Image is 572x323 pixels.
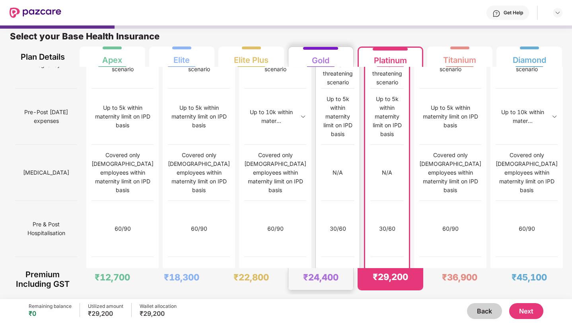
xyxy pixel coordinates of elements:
[512,272,547,283] div: ₹45,100
[300,113,306,120] img: svg+xml;base64,PHN2ZyBpZD0iRHJvcGRvd24tMzJ4MzIiIHhtbG5zPSJodHRwOi8vd3d3LnczLm9yZy8yMDAwL3N2ZyIgd2...
[29,309,72,317] div: ₹0
[496,151,558,195] div: Covered only [DEMOGRAPHIC_DATA] employees within maternity limit on IPD basis
[173,49,190,65] div: Elite
[140,309,177,317] div: ₹29,200
[492,10,500,18] img: svg+xml;base64,PHN2ZyBpZD0iSGVscC0zMngzMiIgeG1sbnM9Imh0dHA6Ly93d3cudzMub3JnLzIwMDAvc3ZnIiB3aWR0aD...
[509,303,543,319] button: Next
[10,31,562,47] div: Select your Base Health Insurance
[333,168,343,177] div: N/A
[191,224,207,233] div: 60/90
[15,217,77,241] span: Pre & Post Hospitalisation
[443,49,476,65] div: Titanium
[91,103,154,130] div: Up to 5k within maternity limit on IPD basis
[373,271,408,282] div: ₹29,200
[234,49,268,65] div: Elite Plus
[233,272,269,283] div: ₹22,800
[382,168,392,177] div: N/A
[370,95,404,138] div: Up to 5k within maternity limit on IPD basis
[554,10,561,16] img: svg+xml;base64,PHN2ZyBpZD0iRHJvcGRvd24tMzJ4MzIiIHhtbG5zPSJodHRwOi8vd3d3LnczLm9yZy8yMDAwL3N2ZyIgd2...
[267,224,284,233] div: 60/90
[115,224,131,233] div: 60/90
[15,105,77,128] span: Pre-Post [DATE] expenses
[504,10,523,16] div: Get Help
[10,8,61,18] img: New Pazcare Logo
[303,272,339,283] div: ₹24,400
[91,151,154,195] div: Covered only [DEMOGRAPHIC_DATA] employees within maternity limit on IPD basis
[374,49,407,65] div: Platinum
[15,268,70,290] div: Premium Including GST
[244,108,298,125] div: Up to 10k within mater...
[519,224,535,233] div: 60/90
[496,108,549,125] div: Up to 10k within mater...
[140,303,177,309] div: Wallet allocation
[467,303,502,319] button: Back
[88,303,123,309] div: Utilized amount
[168,103,230,130] div: Up to 5k within maternity limit on IPD basis
[379,224,395,233] div: 30/60
[88,309,123,317] div: ₹29,200
[551,113,558,120] img: svg+xml;base64,PHN2ZyBpZD0iRHJvcGRvd24tMzJ4MzIiIHhtbG5zPSJodHRwOi8vd3d3LnczLm9yZy8yMDAwL3N2ZyIgd2...
[15,47,70,67] div: Plan Details
[29,303,72,309] div: Remaining balance
[321,95,354,138] div: Up to 5k within maternity limit on IPD basis
[102,49,122,65] div: Apex
[513,49,546,65] div: Diamond
[419,151,481,195] div: Covered only [DEMOGRAPHIC_DATA] employees within maternity limit on IPD basis
[23,165,69,180] span: [MEDICAL_DATA]
[312,49,329,65] div: Gold
[95,272,130,283] div: ₹12,700
[442,224,459,233] div: 60/90
[164,272,199,283] div: ₹18,300
[442,272,477,283] div: ₹36,900
[330,224,346,233] div: 30/60
[168,151,230,195] div: Covered only [DEMOGRAPHIC_DATA] employees within maternity limit on IPD basis
[419,103,481,130] div: Up to 5k within maternity limit on IPD basis
[244,151,306,195] div: Covered only [DEMOGRAPHIC_DATA] employees within maternity limit on IPD basis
